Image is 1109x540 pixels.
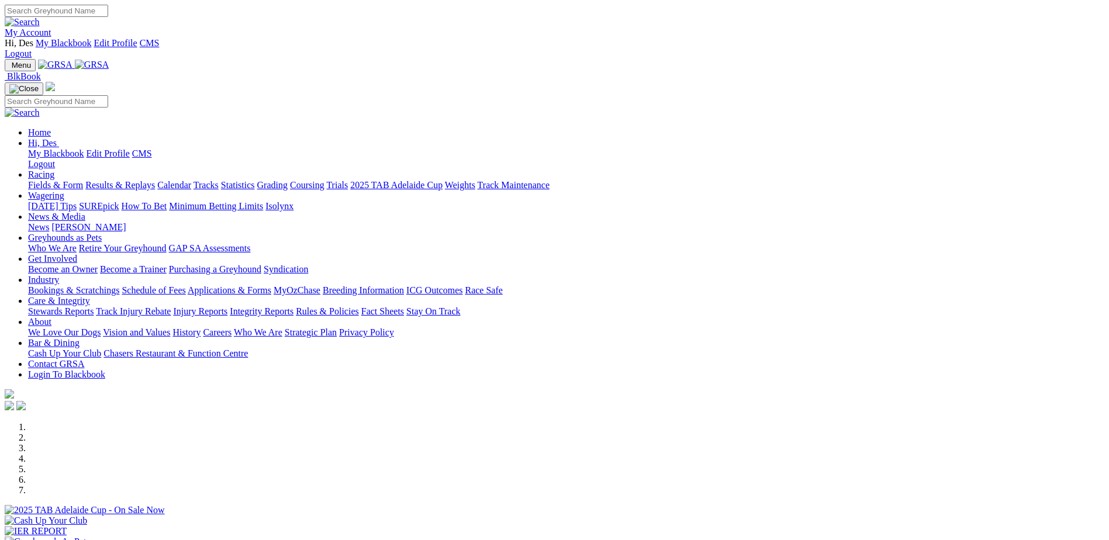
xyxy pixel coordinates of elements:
[169,201,263,211] a: Minimum Betting Limits
[28,148,1104,169] div: Hi, Des
[28,285,119,295] a: Bookings & Scratchings
[100,264,167,274] a: Become a Trainer
[28,306,1104,317] div: Care & Integrity
[122,201,167,211] a: How To Bet
[132,148,152,158] a: CMS
[323,285,404,295] a: Breeding Information
[5,95,108,108] input: Search
[36,38,92,48] a: My Blackbook
[5,82,43,95] button: Toggle navigation
[5,38,33,48] span: Hi, Des
[103,327,170,337] a: Vision and Values
[172,327,201,337] a: History
[5,389,14,399] img: logo-grsa-white.png
[28,138,59,148] a: Hi, Des
[5,49,32,58] a: Logout
[28,233,102,243] a: Greyhounds as Pets
[7,71,41,81] span: BlkBook
[28,348,1104,359] div: Bar & Dining
[5,38,1104,59] div: My Account
[5,59,36,71] button: Toggle navigation
[5,401,14,410] img: facebook.svg
[326,180,348,190] a: Trials
[5,108,40,118] img: Search
[5,71,41,81] a: BlkBook
[221,180,255,190] a: Statistics
[265,201,293,211] a: Isolynx
[285,327,337,337] a: Strategic Plan
[79,201,119,211] a: SUREpick
[257,180,288,190] a: Grading
[28,369,105,379] a: Login To Blackbook
[28,180,83,190] a: Fields & Form
[28,327,1104,338] div: About
[28,359,84,369] a: Contact GRSA
[79,243,167,253] a: Retire Your Greyhound
[5,17,40,27] img: Search
[28,264,1104,275] div: Get Involved
[290,180,324,190] a: Coursing
[5,5,108,17] input: Search
[230,306,293,316] a: Integrity Reports
[94,38,137,48] a: Edit Profile
[140,38,160,48] a: CMS
[28,201,77,211] a: [DATE] Tips
[28,317,51,327] a: About
[9,84,39,94] img: Close
[478,180,550,190] a: Track Maintenance
[361,306,404,316] a: Fact Sheets
[28,296,90,306] a: Care & Integrity
[51,222,126,232] a: [PERSON_NAME]
[12,61,31,70] span: Menu
[96,306,171,316] a: Track Injury Rebate
[28,285,1104,296] div: Industry
[194,180,219,190] a: Tracks
[5,515,87,526] img: Cash Up Your Club
[28,169,54,179] a: Racing
[465,285,502,295] a: Race Safe
[28,159,55,169] a: Logout
[28,264,98,274] a: Become an Owner
[85,180,155,190] a: Results & Replays
[28,327,101,337] a: We Love Our Dogs
[5,27,51,37] a: My Account
[28,243,77,253] a: Who We Are
[103,348,248,358] a: Chasers Restaurant & Function Centre
[406,285,462,295] a: ICG Outcomes
[28,201,1104,212] div: Wagering
[28,306,94,316] a: Stewards Reports
[38,60,72,70] img: GRSA
[339,327,394,337] a: Privacy Policy
[5,505,165,515] img: 2025 TAB Adelaide Cup - On Sale Now
[445,180,475,190] a: Weights
[28,275,59,285] a: Industry
[75,60,109,70] img: GRSA
[203,327,232,337] a: Careers
[406,306,460,316] a: Stay On Track
[28,191,64,200] a: Wagering
[16,401,26,410] img: twitter.svg
[28,222,49,232] a: News
[28,127,51,137] a: Home
[188,285,271,295] a: Applications & Forms
[87,148,130,158] a: Edit Profile
[169,264,261,274] a: Purchasing a Greyhound
[28,338,80,348] a: Bar & Dining
[28,212,85,221] a: News & Media
[5,526,67,536] img: IER REPORT
[169,243,251,253] a: GAP SA Assessments
[28,148,84,158] a: My Blackbook
[28,180,1104,191] div: Racing
[28,348,101,358] a: Cash Up Your Club
[122,285,185,295] a: Schedule of Fees
[350,180,443,190] a: 2025 TAB Adelaide Cup
[264,264,308,274] a: Syndication
[274,285,320,295] a: MyOzChase
[173,306,227,316] a: Injury Reports
[46,82,55,91] img: logo-grsa-white.png
[234,327,282,337] a: Who We Are
[28,254,77,264] a: Get Involved
[296,306,359,316] a: Rules & Policies
[28,138,57,148] span: Hi, Des
[157,180,191,190] a: Calendar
